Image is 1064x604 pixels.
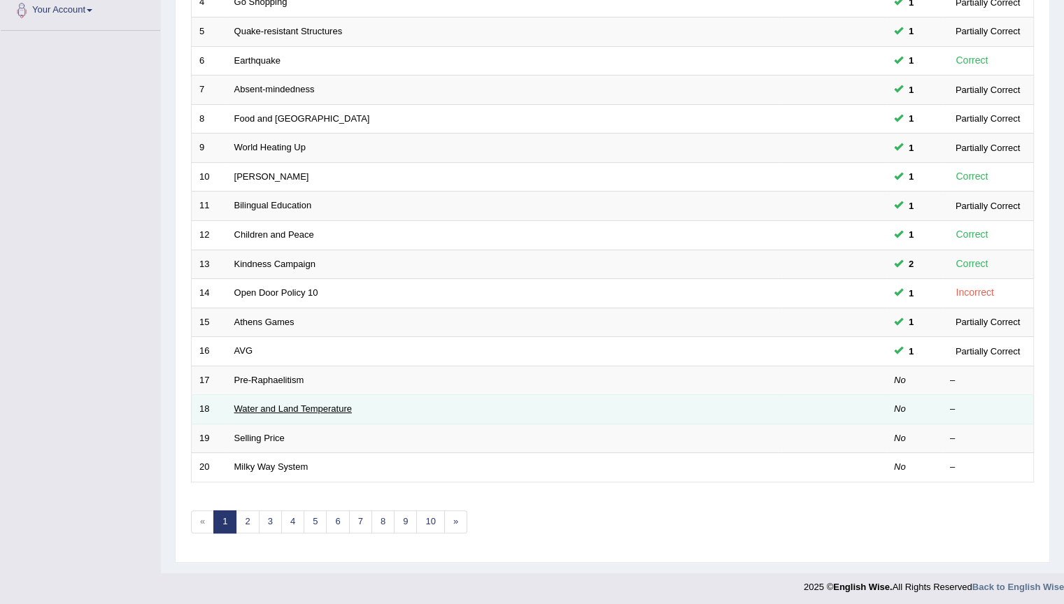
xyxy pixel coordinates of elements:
a: Open Door Policy 10 [234,287,318,298]
span: You can still take this question [903,169,919,184]
div: Partially Correct [950,111,1026,126]
td: 11 [192,192,227,221]
div: Partially Correct [950,141,1026,155]
a: » [444,510,467,533]
a: AVG [234,345,253,356]
div: – [950,432,1026,445]
em: No [894,403,906,414]
td: 13 [192,250,227,279]
a: 5 [304,510,327,533]
span: You can still take this question [903,24,919,38]
a: Children and Peace [234,229,314,240]
a: 2 [236,510,259,533]
a: 7 [349,510,372,533]
a: Quake-resistant Structures [234,26,343,36]
a: 6 [326,510,349,533]
div: Incorrect [950,285,1000,301]
td: 14 [192,279,227,308]
a: World Heating Up [234,142,306,152]
span: You can still take this question [903,111,919,126]
a: Food and [GEOGRAPHIC_DATA] [234,113,370,124]
td: 6 [192,46,227,75]
span: You can still take this question [903,141,919,155]
a: Absent-mindedness [234,84,315,94]
span: You can still take this question [903,82,919,97]
div: – [950,461,1026,474]
a: Earthquake [234,55,281,66]
div: – [950,403,1026,416]
td: 15 [192,308,227,337]
a: Bilingual Education [234,200,312,210]
div: – [950,374,1026,387]
div: Partially Correct [950,199,1026,213]
em: No [894,461,906,472]
div: Partially Correct [950,315,1026,329]
a: Pre-Raphaelitism [234,375,304,385]
a: 9 [394,510,417,533]
div: Correct [950,256,994,272]
div: Partially Correct [950,82,1026,97]
span: You can still take this question [903,53,919,68]
strong: English Wise. [833,582,892,592]
a: 8 [371,510,395,533]
td: 17 [192,366,227,395]
a: Water and Land Temperature [234,403,352,414]
span: You can still take this question [903,286,919,301]
span: You can still take this question [903,257,919,271]
a: Kindness Campaign [234,259,315,269]
span: You can still take this question [903,344,919,359]
td: 10 [192,162,227,192]
td: 16 [192,337,227,366]
em: No [894,433,906,443]
div: Partially Correct [950,24,1026,38]
div: Correct [950,52,994,69]
td: 19 [192,424,227,453]
td: 8 [192,104,227,134]
td: 7 [192,75,227,105]
span: You can still take this question [903,199,919,213]
a: [PERSON_NAME] [234,171,309,182]
a: Milky Way System [234,461,308,472]
div: Partially Correct [950,344,1026,359]
span: You can still take this question [903,227,919,242]
div: Correct [950,226,994,243]
div: Correct [950,168,994,185]
td: 18 [192,395,227,424]
td: 9 [192,134,227,163]
a: Athens Games [234,317,295,327]
div: 2025 © All Rights Reserved [804,573,1064,594]
td: 5 [192,17,227,47]
span: « [191,510,214,533]
em: No [894,375,906,385]
a: 1 [213,510,236,533]
td: 20 [192,453,227,482]
td: 12 [192,220,227,250]
a: 10 [416,510,444,533]
a: Selling Price [234,433,285,443]
a: Back to English Wise [972,582,1064,592]
span: You can still take this question [903,315,919,329]
a: 3 [259,510,282,533]
a: 4 [281,510,304,533]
